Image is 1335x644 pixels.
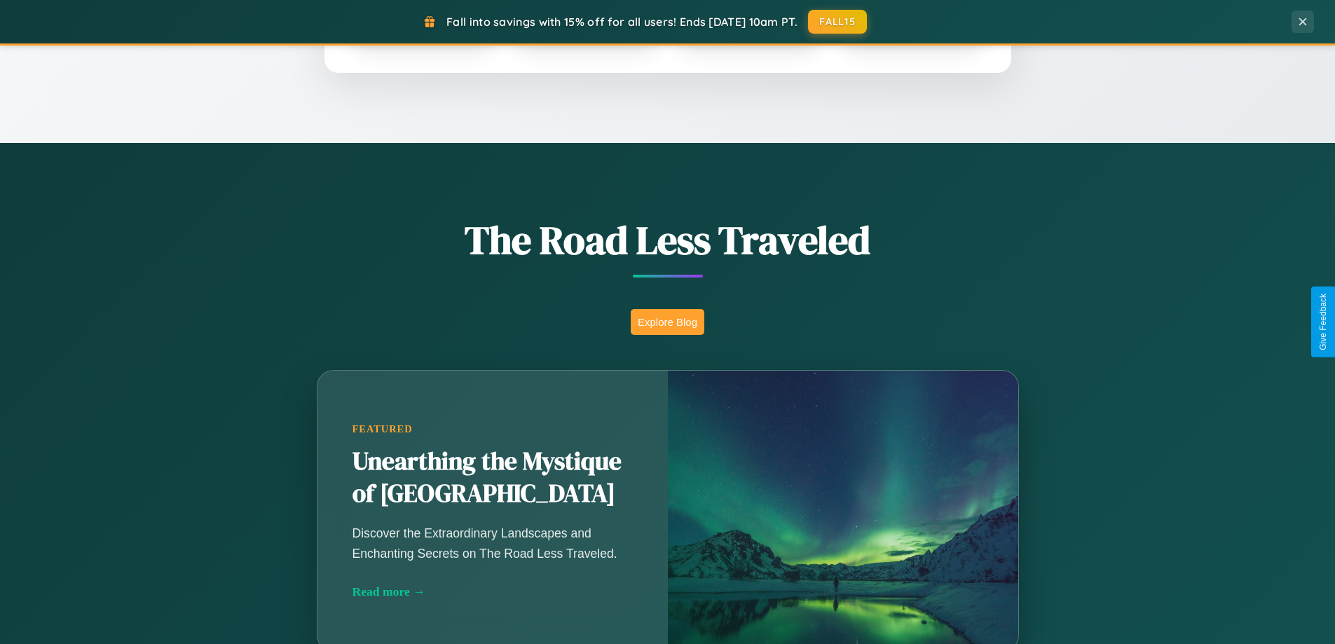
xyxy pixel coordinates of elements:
button: Explore Blog [631,309,704,335]
div: Read more → [352,584,633,599]
div: Give Feedback [1318,294,1328,350]
h1: The Road Less Traveled [247,213,1088,267]
span: Fall into savings with 15% off for all users! Ends [DATE] 10am PT. [446,15,797,29]
h2: Unearthing the Mystique of [GEOGRAPHIC_DATA] [352,446,633,510]
p: Discover the Extraordinary Landscapes and Enchanting Secrets on The Road Less Traveled. [352,523,633,563]
div: Featured [352,423,633,435]
button: FALL15 [808,10,867,34]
